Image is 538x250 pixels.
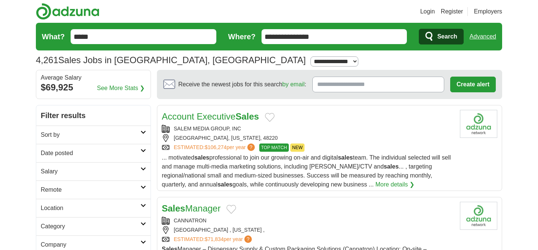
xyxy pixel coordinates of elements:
[162,203,220,213] a: SalesManager
[162,134,454,142] div: [GEOGRAPHIC_DATA], [US_STATE], 48220
[290,143,304,152] span: NEW
[228,31,256,42] label: Where?
[460,110,497,138] img: Company logo
[162,154,451,188] span: ... motivated professional to join our growing on-air and digital team. The individual selected w...
[282,81,305,87] a: by email
[36,144,151,162] a: Date posted
[205,236,224,242] span: $71,834
[441,7,463,16] a: Register
[437,29,457,44] span: Search
[174,235,253,243] a: ESTIMATED:$71,834per year?
[375,180,415,189] a: More details ❯
[162,203,185,213] strong: Sales
[474,7,502,16] a: Employers
[41,222,140,231] h2: Category
[217,181,232,188] strong: sales
[244,235,252,243] span: ?
[162,111,259,121] a: Account ExecutiveSales
[235,111,259,121] strong: Sales
[36,217,151,235] a: Category
[36,105,151,126] h2: Filter results
[174,143,256,152] a: ESTIMATED:$106,274per year?
[205,144,226,150] span: $106,274
[226,205,236,214] button: Add to favorite jobs
[162,226,454,234] div: [GEOGRAPHIC_DATA] , [US_STATE] ,
[259,143,289,152] span: TOP MATCH
[41,167,140,176] h2: Salary
[384,163,399,170] strong: sales
[338,154,353,161] strong: sales
[460,202,497,230] img: Company logo
[194,154,209,161] strong: sales
[36,3,99,20] img: Adzuna logo
[41,149,140,158] h2: Date posted
[162,217,454,225] div: CANNATRON
[41,81,146,94] div: $69,925
[42,31,65,42] label: What?
[247,143,255,151] span: ?
[419,29,463,44] button: Search
[265,113,275,122] button: Add to favorite jobs
[36,162,151,180] a: Salary
[41,240,140,249] h2: Company
[41,204,140,213] h2: Location
[450,77,496,92] button: Create alert
[36,126,151,144] a: Sort by
[470,29,496,44] a: Advanced
[420,7,435,16] a: Login
[41,185,140,194] h2: Remote
[36,199,151,217] a: Location
[36,180,151,199] a: Remote
[36,55,306,65] h1: Sales Jobs in [GEOGRAPHIC_DATA], [GEOGRAPHIC_DATA]
[41,75,146,81] div: Average Salary
[178,80,306,89] span: Receive the newest jobs for this search :
[162,125,454,133] div: SALEM MEDIA GROUP, INC
[41,130,140,139] h2: Sort by
[97,84,145,93] a: See More Stats ❯
[36,53,58,67] span: 4,261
